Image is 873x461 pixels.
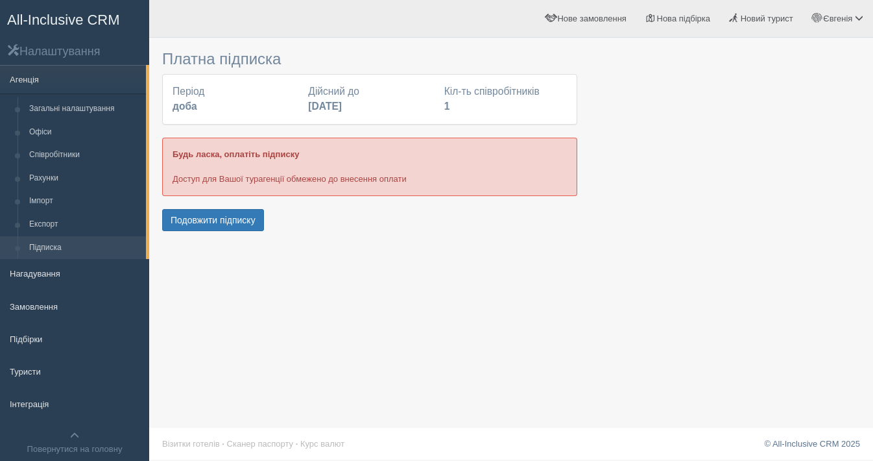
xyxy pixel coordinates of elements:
b: [DATE] [308,101,342,112]
h3: Платна підписка [162,51,577,68]
a: Офіси [23,121,146,144]
div: Період [166,84,302,114]
div: Дійсний до [302,84,437,114]
a: Підписка [23,236,146,260]
b: Будь ласка, оплатіть підписку [173,149,299,159]
a: © All-Inclusive CRM 2025 [764,439,860,449]
b: доба [173,101,197,112]
span: · [296,439,298,449]
div: Кіл-ть співробітників [438,84,573,114]
a: Курс валют [300,439,344,449]
b: 1 [444,101,450,112]
a: Візитки готелів [162,439,220,449]
span: Нова підбірка [657,14,711,23]
a: Рахунки [23,167,146,190]
a: Імпорт [23,190,146,213]
span: · [222,439,224,449]
span: Новий турист [741,14,793,23]
button: Подовжити підписку [162,209,264,231]
a: Експорт [23,213,146,236]
a: Загальні налаштування [23,97,146,121]
span: Нове замовлення [557,14,626,23]
a: Співробітники [23,143,146,167]
span: Євгенія [823,14,852,23]
a: All-Inclusive CRM [1,1,149,36]
a: Сканер паспорту [227,439,293,449]
span: All-Inclusive CRM [7,12,120,28]
div: Доступ для Вашої турагенції обмежено до внесення оплати [162,138,577,195]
